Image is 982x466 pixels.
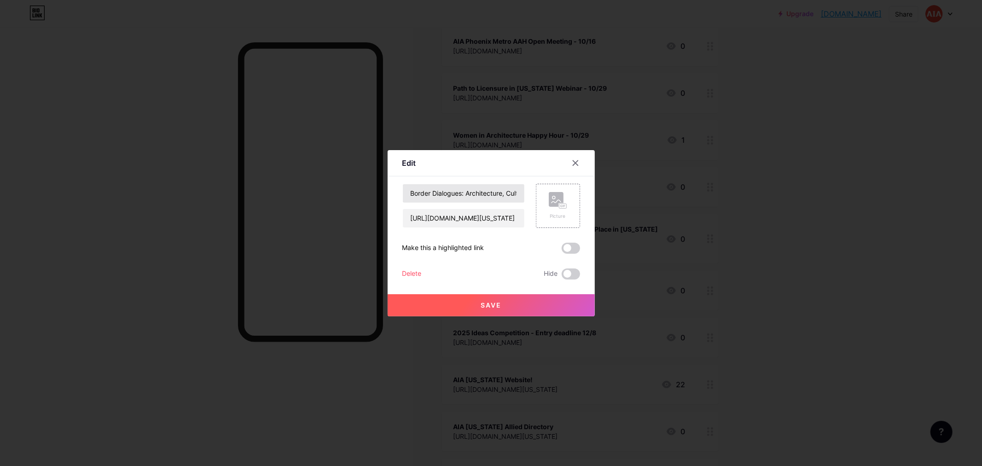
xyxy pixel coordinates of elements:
[544,268,558,280] span: Hide
[402,243,484,254] div: Make this a highlighted link
[388,294,595,316] button: Save
[402,268,422,280] div: Delete
[549,213,567,220] div: Picture
[403,209,524,227] input: URL
[481,301,501,309] span: Save
[403,184,524,203] input: Title
[402,157,416,169] div: Edit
